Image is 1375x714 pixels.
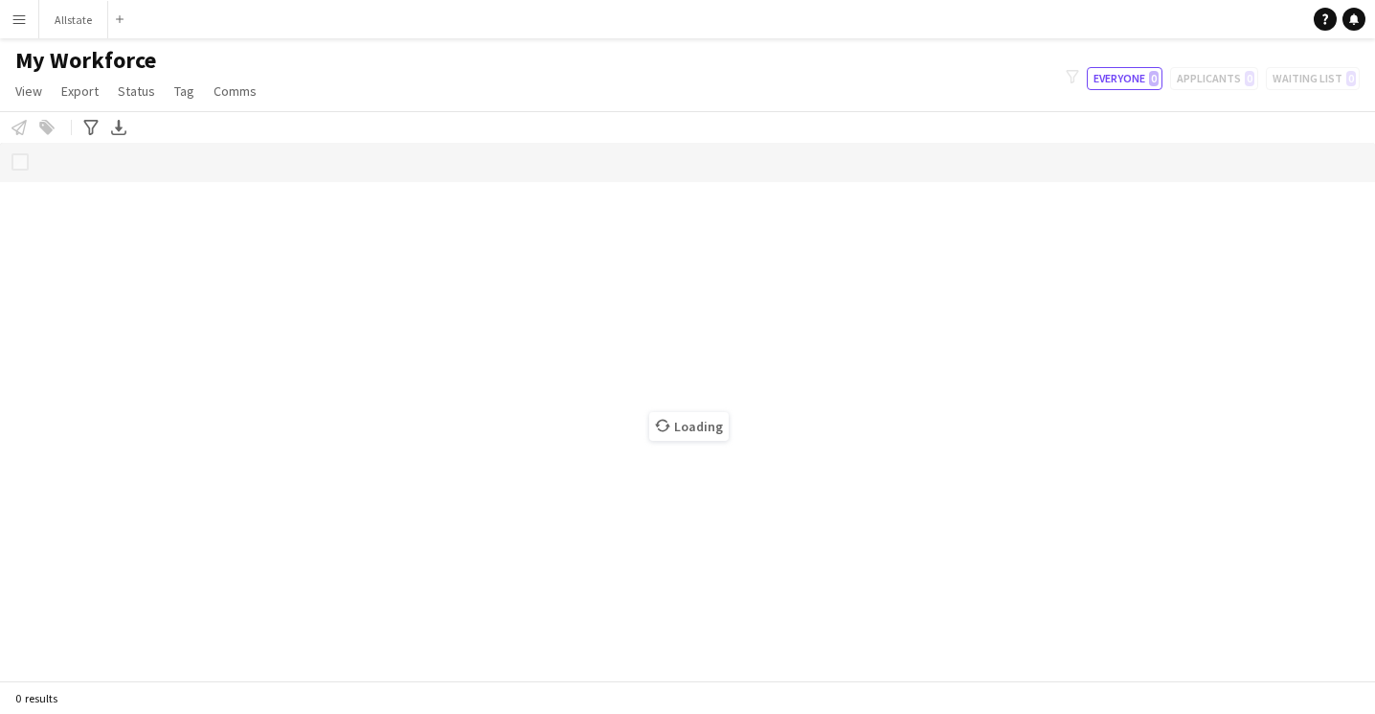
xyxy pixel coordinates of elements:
span: Loading [649,412,729,441]
span: View [15,82,42,100]
span: 0 [1149,71,1159,86]
button: Everyone0 [1087,67,1162,90]
span: My Workforce [15,46,156,75]
a: Tag [167,79,202,104]
a: Comms [206,79,264,104]
span: Comms [214,82,257,100]
app-action-btn: Advanced filters [79,116,102,139]
span: Status [118,82,155,100]
app-action-btn: Export XLSX [107,116,130,139]
button: Allstate [39,1,108,38]
span: Tag [174,82,194,100]
span: Export [61,82,99,100]
a: Export [54,79,106,104]
a: View [8,79,50,104]
a: Status [110,79,163,104]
